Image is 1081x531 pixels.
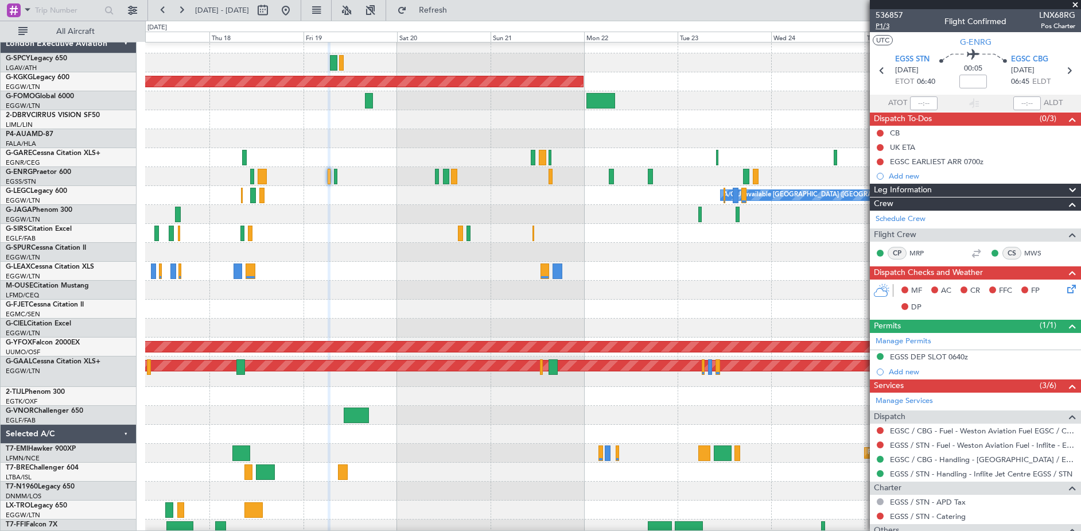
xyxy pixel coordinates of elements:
a: T7-FFIFalcon 7X [6,521,57,528]
span: T7-N1960 [6,483,38,490]
span: FP [1031,285,1040,297]
div: CB [890,128,900,138]
span: ELDT [1032,76,1051,88]
span: T7-BRE [6,464,29,471]
span: Dispatch [874,410,905,424]
input: Trip Number [35,2,101,19]
a: EGNR/CEG [6,158,40,167]
a: EGSS / STN - Handling - Inflite Jet Centre EGSS / STN [890,469,1072,479]
span: CR [970,285,980,297]
a: EGSC / CBG - Handling - [GEOGRAPHIC_DATA] / EGSC / CBG [890,455,1075,464]
a: P4-AUAMD-87 [6,131,53,138]
span: FFC [999,285,1012,297]
a: G-KGKGLegacy 600 [6,74,69,81]
span: T7-EMI [6,445,28,452]
a: EGSS / STN - APD Tax [890,497,966,507]
span: 06:45 [1011,76,1029,88]
a: EGGW/LTN [6,367,40,375]
a: G-FJETCessna Citation II [6,301,84,308]
a: G-GAALCessna Citation XLS+ [6,358,100,365]
a: UUMO/OSF [6,348,40,356]
a: G-YFOXFalcon 2000EX [6,339,80,346]
div: EGSC EARLIEST ARR 0700z [890,157,983,166]
span: G-GAAL [6,358,32,365]
div: Tue 23 [678,32,771,42]
a: EGGW/LTN [6,272,40,281]
span: DP [911,302,921,313]
button: Refresh [392,1,461,20]
span: G-LEGC [6,188,30,195]
span: P4-AUA [6,131,32,138]
div: Sat 20 [397,32,491,42]
div: Add new [889,171,1075,181]
a: EGGW/LTN [6,196,40,205]
span: Permits [874,320,901,333]
div: Mon 22 [584,32,678,42]
span: AC [941,285,951,297]
a: LIML/LIN [6,121,33,129]
span: [DATE] - [DATE] [195,5,249,15]
a: FALA/HLA [6,139,36,148]
a: LX-TROLegacy 650 [6,502,67,509]
span: G-ENRG [960,36,991,48]
a: EGSS/STN [6,177,36,186]
a: T7-BREChallenger 604 [6,464,79,471]
span: G-ENRG [6,169,33,176]
span: Dispatch Checks and Weather [874,266,983,280]
a: M-OUSECitation Mustang [6,282,89,289]
span: ALDT [1044,98,1063,109]
a: G-CIELCitation Excel [6,320,71,327]
a: EGMC/SEN [6,310,40,319]
div: A/C Unavailable [GEOGRAPHIC_DATA] ([GEOGRAPHIC_DATA]) [724,187,910,204]
span: G-SPUR [6,245,31,251]
span: 2-TIJL [6,389,25,396]
a: G-LEAXCessna Citation XLS [6,263,94,270]
a: G-SPURCessna Citation II [6,245,86,251]
button: All Aircraft [13,22,125,41]
span: G-YFOX [6,339,32,346]
a: G-ENRGPraetor 600 [6,169,71,176]
span: [DATE] [895,65,919,76]
span: G-GARE [6,150,32,157]
a: Manage Permits [876,336,931,347]
div: Planned Maint [GEOGRAPHIC_DATA] [868,444,977,462]
span: T7-FFI [6,521,26,528]
a: LTBA/ISL [6,473,32,482]
a: G-LEGCLegacy 600 [6,188,67,195]
span: M-OUSE [6,282,33,289]
a: EGSC / CBG - Fuel - Weston Aviation Fuel EGSC / CBG [890,426,1075,436]
span: Leg Information [874,184,932,197]
span: MF [911,285,922,297]
span: G-CIEL [6,320,27,327]
span: LNX68RG [1039,9,1075,21]
div: UK ETA [890,142,915,152]
span: Flight Crew [874,228,916,242]
a: EGTK/OXF [6,397,37,406]
span: G-VNOR [6,408,34,414]
input: --:-- [910,96,938,110]
span: Charter [874,482,901,495]
div: [DATE] [147,23,167,33]
div: Wed 24 [771,32,865,42]
span: Services [874,379,904,393]
a: EGGW/LTN [6,511,40,520]
div: Sun 21 [491,32,584,42]
a: G-FOMOGlobal 6000 [6,93,74,100]
a: LGAV/ATH [6,64,37,72]
span: ETOT [895,76,914,88]
a: 2-TIJLPhenom 300 [6,389,65,396]
span: G-LEAX [6,263,30,270]
a: G-VNORChallenger 650 [6,408,83,414]
a: EGLF/FAB [6,234,36,243]
span: ATOT [888,98,907,109]
span: [DATE] [1011,65,1035,76]
span: Pos Charter [1039,21,1075,31]
span: 06:40 [917,76,935,88]
span: (0/3) [1040,113,1056,125]
span: All Aircraft [30,28,121,36]
span: EGSC CBG [1011,54,1048,65]
a: EGGW/LTN [6,83,40,91]
a: EGGW/LTN [6,253,40,262]
div: Add new [889,367,1075,377]
span: LX-TRO [6,502,30,509]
